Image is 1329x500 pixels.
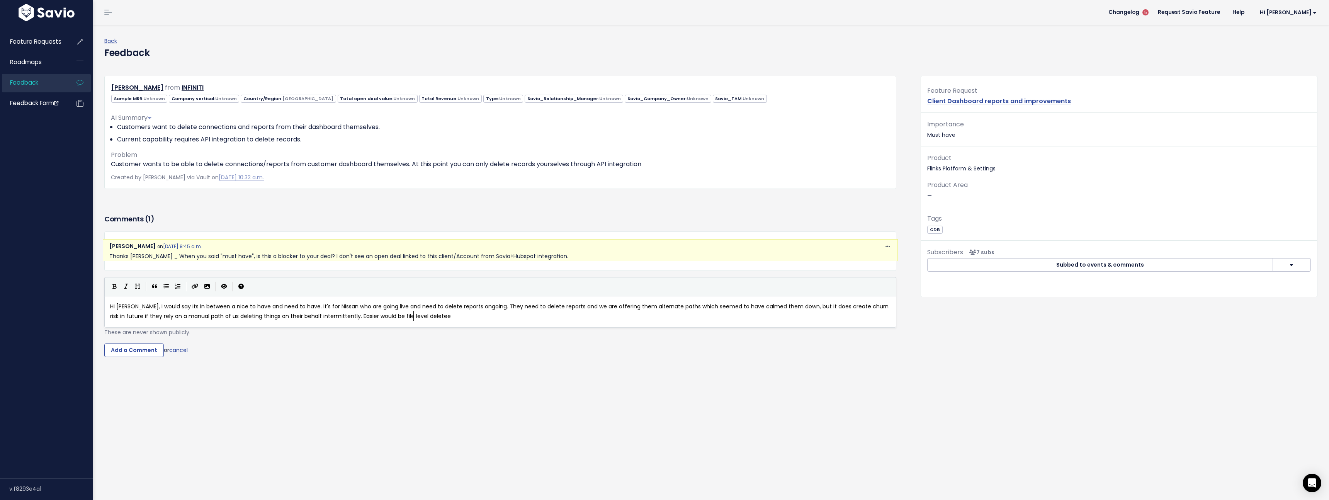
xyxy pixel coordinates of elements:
[104,328,190,336] span: These are never shown publicly.
[219,173,264,181] a: [DATE] 10:32 a.m.
[10,37,61,46] span: Feature Requests
[927,214,942,223] span: Tags
[927,97,1071,105] a: Client Dashboard reports and improvements
[1142,9,1149,15] span: 5
[104,37,117,45] a: Back
[201,281,213,293] button: Import an image
[218,281,230,293] button: Toggle Preview
[927,180,1311,201] p: —
[1260,10,1317,15] span: Hi [PERSON_NAME]
[104,344,896,357] div: or
[599,95,621,102] span: Unknown
[232,282,233,291] i: |
[104,214,896,224] h3: Comments ( )
[338,95,418,103] span: Total open deal value:
[927,180,968,189] span: Product Area
[186,282,187,291] i: |
[17,4,76,21] img: logo-white.9d6f32f41409.svg
[182,83,204,92] a: INFINITI
[189,281,201,293] button: Create Link
[1303,474,1321,492] div: Open Intercom Messenger
[927,226,942,234] span: CDB
[457,95,479,102] span: Unknown
[111,150,137,159] span: Problem
[104,344,164,357] input: Add a Comment
[927,225,942,233] a: CDB
[172,281,184,293] button: Numbered List
[2,94,64,112] a: Feedback form
[148,214,151,224] span: 1
[120,281,132,293] button: Italic
[483,95,523,103] span: Type:
[160,281,172,293] button: Generic List
[109,252,891,261] p: Thanks [PERSON_NAME] _ When you said "must have", is this a blocker to your deal? I don't see an ...
[927,248,963,257] span: Subscribers
[169,95,239,103] span: Company vertical:
[117,135,890,144] li: Current capability requires API integration to delete records.
[419,95,482,103] span: Total Revenue:
[2,33,64,51] a: Feature Requests
[1226,7,1251,18] a: Help
[157,243,202,250] span: on
[109,281,120,293] button: Bold
[687,95,709,102] span: Unknown
[110,303,890,320] span: Hi [PERSON_NAME], I would say its in between a nice to have and need to have. It's for Nissan who...
[743,95,764,102] span: Unknown
[163,243,202,250] a: [DATE] 8:45 a.m.
[282,95,333,102] span: [GEOGRAPHIC_DATA]
[1108,10,1139,15] span: Changelog
[2,53,64,71] a: Roadmaps
[215,95,237,102] span: Unknown
[111,95,167,103] span: Sample MRR:
[927,119,1311,140] p: Must have
[10,99,58,107] span: Feedback form
[713,95,767,103] span: Savio_TAM:
[241,95,336,103] span: Country/Region:
[525,95,623,103] span: Savio_Relationship_Manager:
[393,95,415,102] span: Unknown
[499,95,521,102] span: Unknown
[1251,7,1323,19] a: Hi [PERSON_NAME]
[927,153,1311,173] p: Flinks Platform & Settings
[104,46,150,60] h4: Feedback
[149,281,160,293] button: Quote
[111,113,151,122] span: AI Summary
[235,281,247,293] button: Markdown Guide
[215,282,216,291] i: |
[109,242,156,250] span: [PERSON_NAME]
[111,173,264,181] span: Created by [PERSON_NAME] via Vault on
[143,95,165,102] span: Unknown
[625,95,711,103] span: Savio_Company_Owner:
[165,83,180,92] span: from
[132,281,143,293] button: Heading
[1152,7,1226,18] a: Request Savio Feature
[117,122,890,132] li: Customers want to delete connections and reports from their dashboard themselves.
[966,248,994,256] span: <p><strong>Subscribers</strong><br><br> - Sara Ahmad<br> - Hessam Abbasi<br> - Pauline Sanni<br> ...
[9,479,93,499] div: v.f8293e4a1
[927,86,977,95] span: Feature Request
[169,346,188,354] a: cancel
[10,78,38,87] span: Feedback
[10,58,42,66] span: Roadmaps
[111,83,163,92] a: [PERSON_NAME]
[2,74,64,92] a: Feedback
[927,153,952,162] span: Product
[927,120,964,129] span: Importance
[927,258,1273,272] button: Subbed to events & comments
[111,160,890,169] p: Customer wants to be able to delete connections/reports from customer dashboard themselves. At th...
